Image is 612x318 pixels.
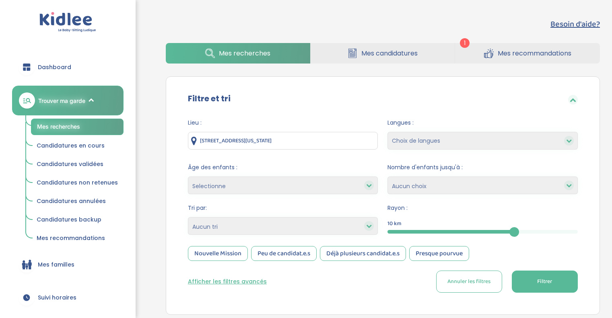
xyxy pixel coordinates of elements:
span: Filtrer [537,277,552,286]
span: 10 km [387,220,402,228]
input: Ville ou code postale [188,132,378,150]
div: Déjà plusieurs candidat.e.s [320,246,406,261]
span: Tri par: [188,204,378,212]
span: Candidatures backup [37,215,101,224]
span: Candidatures validées [37,160,103,168]
a: Suivi horaires [12,283,124,312]
span: Nombre d'enfants jusqu'à : [387,163,578,172]
span: Annuler les filtres [447,277,490,286]
a: Mes familles [12,250,124,279]
span: Mes recommandations [37,234,105,242]
span: Mes recherches [37,123,80,130]
a: Candidatures non retenues [31,175,124,191]
button: Afficher les filtres avancés [188,277,267,286]
a: Trouver ma garde [12,86,124,115]
span: Dashboard [38,63,71,72]
a: Candidatures annulées [31,194,124,209]
span: Candidatures annulées [37,197,106,205]
span: Âge des enfants : [188,163,378,172]
img: logo.svg [39,12,96,33]
button: Besoin d'aide? [550,18,600,30]
a: Mes candidatures [311,43,455,64]
div: Presque pourvue [409,246,469,261]
button: Filtrer [512,271,578,293]
a: Mes recommandations [455,43,600,64]
a: Candidatures validées [31,157,124,172]
span: Candidatures non retenues [37,178,118,187]
a: Dashboard [12,53,124,82]
a: Candidatures en cours [31,138,124,154]
a: Mes recherches [166,43,310,64]
button: Annuler les filtres [436,271,502,293]
span: Lieu : [188,119,378,127]
span: Mes familles [38,261,74,269]
span: Mes recommandations [498,48,571,58]
span: Candidatures en cours [37,142,105,150]
span: Mes candidatures [361,48,418,58]
a: Mes recommandations [31,231,124,246]
span: Suivi horaires [38,293,76,302]
span: Langues : [387,119,578,127]
span: Rayon : [387,204,578,212]
div: Peu de candidat.e.s [251,246,317,261]
label: Filtre et tri [188,92,231,105]
div: Nouvelle Mission [188,246,248,261]
a: Candidatures backup [31,212,124,228]
span: Trouver ma garde [38,96,85,105]
a: Mes recherches [31,119,124,135]
span: Mes recherches [219,48,270,58]
span: 1 [460,38,470,48]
